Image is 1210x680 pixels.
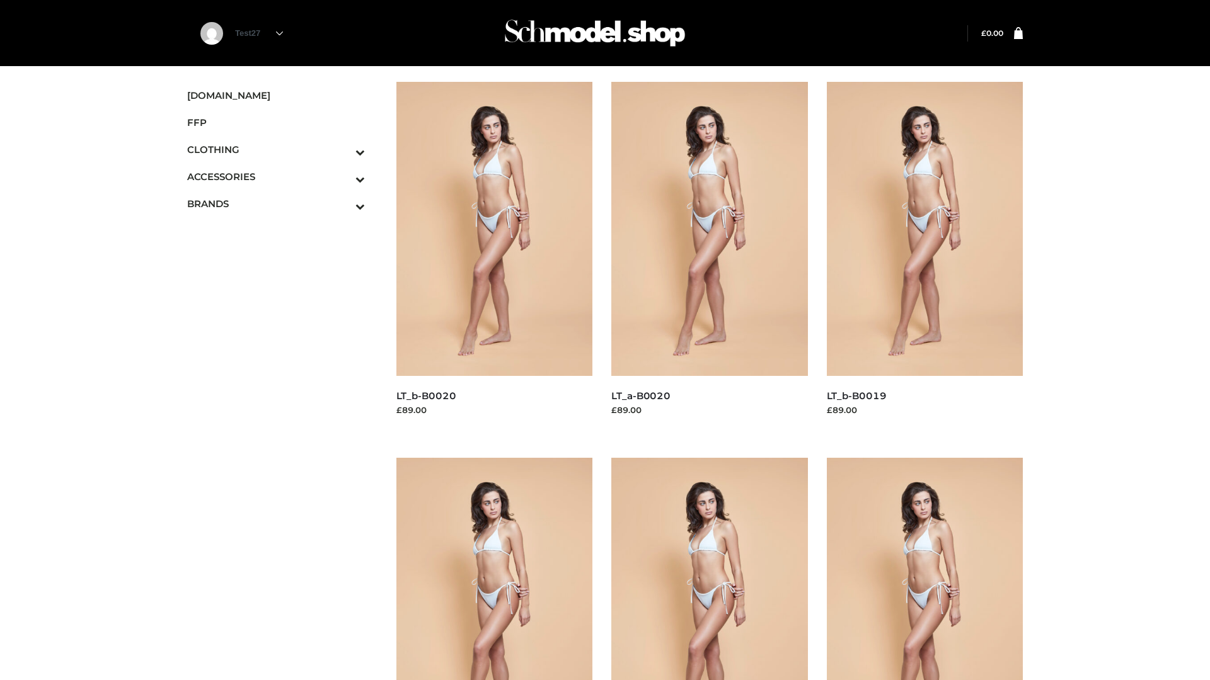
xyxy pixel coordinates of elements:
span: £ [981,28,986,38]
a: LT_a-B0020 [611,390,671,402]
a: Read more [396,418,443,428]
a: CLOTHINGToggle Submenu [187,136,365,163]
a: BRANDSToggle Submenu [187,190,365,217]
a: Test27 [235,28,283,38]
bdi: 0.00 [981,28,1003,38]
div: £89.00 [396,404,593,416]
button: Toggle Submenu [321,163,365,190]
span: BRANDS [187,196,365,211]
a: LT_b-B0019 [827,390,887,402]
button: Toggle Submenu [321,136,365,163]
a: LT_b-B0020 [396,390,456,402]
a: ACCESSORIESToggle Submenu [187,163,365,190]
div: £89.00 [827,404,1023,416]
a: Read more [827,418,873,428]
a: £0.00 [981,28,1003,38]
span: CLOTHING [187,142,365,157]
div: £89.00 [611,404,808,416]
a: [DOMAIN_NAME] [187,82,365,109]
span: FFP [187,115,365,130]
a: FFP [187,109,365,136]
a: Read more [611,418,658,428]
button: Toggle Submenu [321,190,365,217]
span: ACCESSORIES [187,169,365,184]
img: Schmodel Admin 964 [500,8,689,58]
span: [DOMAIN_NAME] [187,88,365,103]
